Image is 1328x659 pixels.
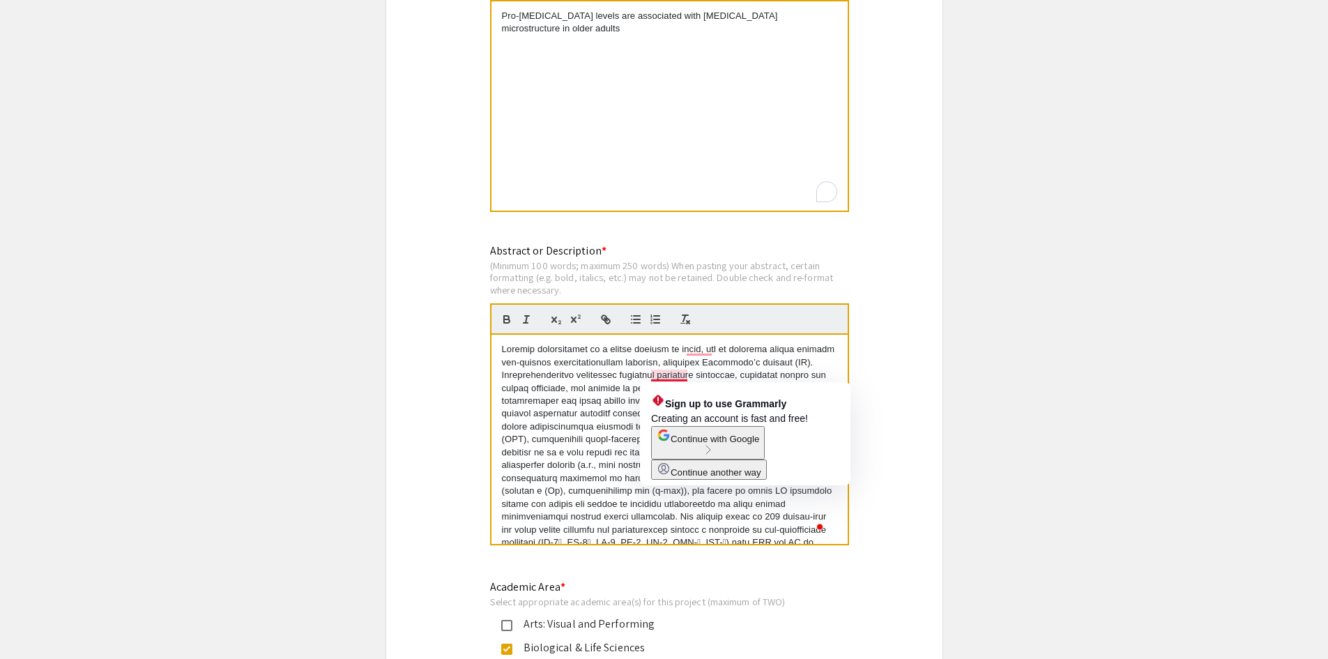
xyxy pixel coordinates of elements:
[512,616,805,633] div: Arts: Visual and Performing
[512,639,805,656] div: Biological & Life Sciences
[490,596,816,608] div: Select appropriate academic area(s) for this project (maximum of TWO)
[490,259,849,296] div: (Minimum 100 words; maximum 250 words) When pasting your abstract, certain formatting (e.g. bold,...
[10,596,59,649] iframe: Chat
[490,580,565,594] mat-label: Academic Area
[491,335,848,544] div: To enrich screen reader interactions, please activate Accessibility in Grammarly extension settings
[502,10,837,36] p: Pro-[MEDICAL_DATA] levels are associated with [MEDICAL_DATA] microstructure in older adults
[490,243,606,258] mat-label: Abstract or Description
[491,1,848,211] div: To enrich screen reader interactions, please activate Accessibility in Grammarly extension settings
